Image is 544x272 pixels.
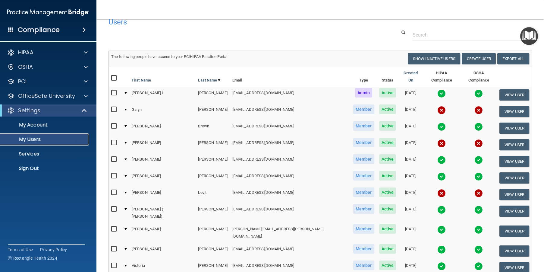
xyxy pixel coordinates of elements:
[196,136,230,153] td: [PERSON_NAME]
[230,186,351,203] td: [EMAIL_ADDRESS][DOMAIN_NAME]
[379,224,396,234] span: Active
[474,172,483,181] img: tick.e7d51cea.svg
[18,92,75,100] p: OfficeSafe University
[413,29,527,40] input: Search
[18,78,27,85] p: PCI
[474,106,483,114] img: cross.ca9f0e7f.svg
[497,53,529,64] a: Export All
[440,229,537,253] iframe: Drift Widget Chat Controller
[398,120,423,136] td: [DATE]
[437,106,446,114] img: cross.ca9f0e7f.svg
[499,156,529,167] button: View User
[377,67,399,87] th: Status
[474,189,483,197] img: cross.ca9f0e7f.svg
[423,67,460,87] th: HIPAA Compliance
[461,67,497,87] th: OSHA Compliance
[398,243,423,259] td: [DATE]
[437,89,446,98] img: tick.e7d51cea.svg
[379,171,396,181] span: Active
[474,226,483,234] img: tick.e7d51cea.svg
[4,136,86,142] p: My Users
[499,123,529,134] button: View User
[129,87,196,103] td: [PERSON_NAME] L
[7,49,88,56] a: HIPAA
[196,170,230,186] td: [PERSON_NAME]
[401,69,420,84] a: Created On
[129,170,196,186] td: [PERSON_NAME]
[230,120,351,136] td: [EMAIL_ADDRESS][DOMAIN_NAME]
[196,243,230,259] td: [PERSON_NAME]
[230,87,351,103] td: [EMAIL_ADDRESS][DOMAIN_NAME]
[40,247,67,253] a: Privacy Policy
[4,122,86,128] p: My Account
[379,187,396,197] span: Active
[230,67,351,87] th: Email
[353,171,374,181] span: Member
[437,262,446,270] img: tick.e7d51cea.svg
[18,49,33,56] p: HIPAA
[129,120,196,136] td: [PERSON_NAME]
[129,243,196,259] td: [PERSON_NAME]
[7,78,88,85] a: PCI
[230,203,351,223] td: [EMAIL_ADDRESS][DOMAIN_NAME]
[499,89,529,101] button: View User
[520,27,538,45] button: Open Resource Center
[353,244,374,254] span: Member
[379,138,396,147] span: Active
[4,165,86,171] p: Sign Out
[196,223,230,243] td: [PERSON_NAME]
[437,189,446,197] img: cross.ca9f0e7f.svg
[18,63,33,71] p: OSHA
[353,104,374,114] span: Member
[18,107,40,114] p: Settings
[379,154,396,164] span: Active
[499,139,529,150] button: View User
[398,87,423,103] td: [DATE]
[398,223,423,243] td: [DATE]
[230,153,351,170] td: [EMAIL_ADDRESS][DOMAIN_NAME]
[474,123,483,131] img: tick.e7d51cea.svg
[196,87,230,103] td: [PERSON_NAME]
[196,103,230,120] td: [PERSON_NAME]
[398,203,423,223] td: [DATE]
[353,138,374,147] span: Member
[230,103,351,120] td: [EMAIL_ADDRESS][DOMAIN_NAME]
[7,63,88,71] a: OSHA
[198,77,220,84] a: Last Name
[8,255,57,261] span: Ⓒ Rectangle Health 2024
[230,223,351,243] td: [PERSON_NAME][EMAIL_ADDRESS][PERSON_NAME][DOMAIN_NAME]
[108,18,352,26] h4: Users
[437,139,446,148] img: cross.ca9f0e7f.svg
[353,187,374,197] span: Member
[398,170,423,186] td: [DATE]
[398,103,423,120] td: [DATE]
[196,120,230,136] td: Brown
[355,88,373,98] span: Admin
[437,123,446,131] img: tick.e7d51cea.svg
[129,136,196,153] td: [PERSON_NAME]
[499,226,529,237] button: View User
[8,247,33,253] a: Terms of Use
[196,203,230,223] td: [PERSON_NAME]
[353,261,374,270] span: Member
[196,153,230,170] td: [PERSON_NAME]
[230,170,351,186] td: [EMAIL_ADDRESS][DOMAIN_NAME]
[499,189,529,200] button: View User
[4,151,86,157] p: Services
[379,261,396,270] span: Active
[437,172,446,181] img: tick.e7d51cea.svg
[379,204,396,214] span: Active
[474,206,483,214] img: tick.e7d51cea.svg
[398,186,423,203] td: [DATE]
[499,172,529,184] button: View User
[129,203,196,223] td: [PERSON_NAME] ( [PERSON_NAME])
[474,139,483,148] img: cross.ca9f0e7f.svg
[18,26,60,34] h4: Compliance
[437,245,446,254] img: tick.e7d51cea.svg
[437,156,446,164] img: tick.e7d51cea.svg
[129,153,196,170] td: [PERSON_NAME]
[499,106,529,117] button: View User
[437,226,446,234] img: tick.e7d51cea.svg
[379,121,396,131] span: Active
[462,53,496,64] button: Create User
